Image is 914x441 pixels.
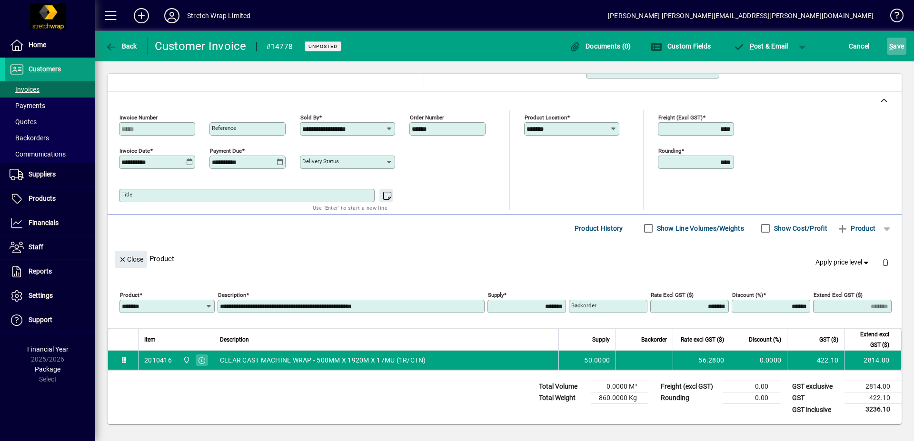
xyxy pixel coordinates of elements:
button: Close [115,251,147,268]
mat-label: Discount (%) [732,292,763,298]
span: Communications [10,150,66,158]
mat-label: Freight (excl GST) [658,114,703,121]
span: Support [29,316,52,323]
span: Staff [29,243,43,251]
span: Supply [592,334,610,345]
div: 56.2800 [679,355,724,365]
span: Discount (%) [749,334,781,345]
td: Freight (excl GST) [656,381,723,392]
mat-label: Description [218,292,246,298]
a: Home [5,33,95,57]
button: Documents (0) [567,38,634,55]
td: 422.10 [844,392,902,404]
a: Staff [5,235,95,259]
td: Total Volume [534,381,591,392]
span: Payments [10,102,45,109]
td: GST inclusive [787,404,844,416]
td: 0.00 [723,392,780,404]
span: S [889,42,893,50]
mat-label: Rounding [658,147,681,154]
mat-label: Title [121,191,132,198]
mat-label: Payment due [210,147,242,154]
button: Delete [874,251,897,274]
span: Back [105,42,137,50]
td: Rounding [656,392,723,404]
span: 50.0000 [584,355,610,365]
span: Customers [29,65,61,73]
mat-label: Product [120,292,139,298]
span: Reports [29,267,52,275]
span: Products [29,195,56,202]
a: Settings [5,284,95,308]
a: Support [5,308,95,332]
span: Documents (0) [569,42,631,50]
mat-label: Sold by [300,114,319,121]
a: Knowledge Base [883,2,902,33]
span: Financial Year [27,345,69,353]
span: Suppliers [29,170,56,178]
mat-label: Delivery status [302,158,339,165]
span: Financials [29,219,59,226]
span: GST ($) [819,334,838,345]
span: Package [35,365,60,373]
td: 0.00 [723,381,780,392]
button: Apply price level [812,254,874,271]
td: 0.0000 M³ [591,381,648,392]
span: Backorders [10,134,49,142]
span: Item [144,334,156,345]
td: GST exclusive [787,381,844,392]
mat-label: Extend excl GST ($) [814,292,863,298]
span: Cancel [849,39,870,54]
div: 2010416 [144,355,172,365]
span: Close [119,252,143,267]
span: P [750,42,754,50]
button: Back [103,38,139,55]
div: [PERSON_NAME] [PERSON_NAME][EMAIL_ADDRESS][PERSON_NAME][DOMAIN_NAME] [608,8,874,23]
button: Profile [157,7,187,24]
div: Customer Invoice [155,39,247,54]
app-page-header-button: Back [95,38,148,55]
a: Products [5,187,95,211]
button: Custom Fields [648,38,713,55]
div: Stretch Wrap Limited [187,8,251,23]
span: Extend excl GST ($) [850,329,889,350]
span: Backorder [641,334,667,345]
button: Save [887,38,906,55]
span: Invoices [10,86,40,93]
td: 2814.00 [844,351,901,370]
td: GST [787,392,844,404]
mat-label: Order number [410,114,444,121]
span: Settings [29,292,53,299]
span: Rate excl GST ($) [681,334,724,345]
td: 3236.10 [844,404,902,416]
td: Total Weight [534,392,591,404]
span: Home [29,41,46,49]
button: Cancel [846,38,872,55]
span: Product History [575,221,623,236]
a: Communications [5,146,95,162]
span: Quotes [10,118,37,126]
a: Invoices [5,81,95,98]
span: CLEAR CAST MACHINE WRAP - 500MM X 1920M X 17MU (1R/CTN) [220,355,426,365]
td: 2814.00 [844,381,902,392]
button: Product [832,220,880,237]
span: ave [889,39,904,54]
mat-label: Rate excl GST ($) [651,292,694,298]
button: Post & Email [728,38,793,55]
mat-label: Supply [488,292,504,298]
span: Apply price level [815,257,871,267]
a: Financials [5,211,95,235]
div: Product [108,241,902,276]
app-page-header-button: Delete [874,258,897,266]
mat-label: Invoice date [119,147,150,154]
a: Backorders [5,130,95,146]
a: Payments [5,98,95,114]
label: Show Cost/Profit [772,224,827,233]
app-page-header-button: Close [112,255,149,263]
span: Unposted [308,43,338,49]
td: 0.0000 [730,351,787,370]
div: #14778 [266,39,293,54]
mat-label: Invoice number [119,114,158,121]
a: Quotes [5,114,95,130]
span: Custom Fields [651,42,711,50]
